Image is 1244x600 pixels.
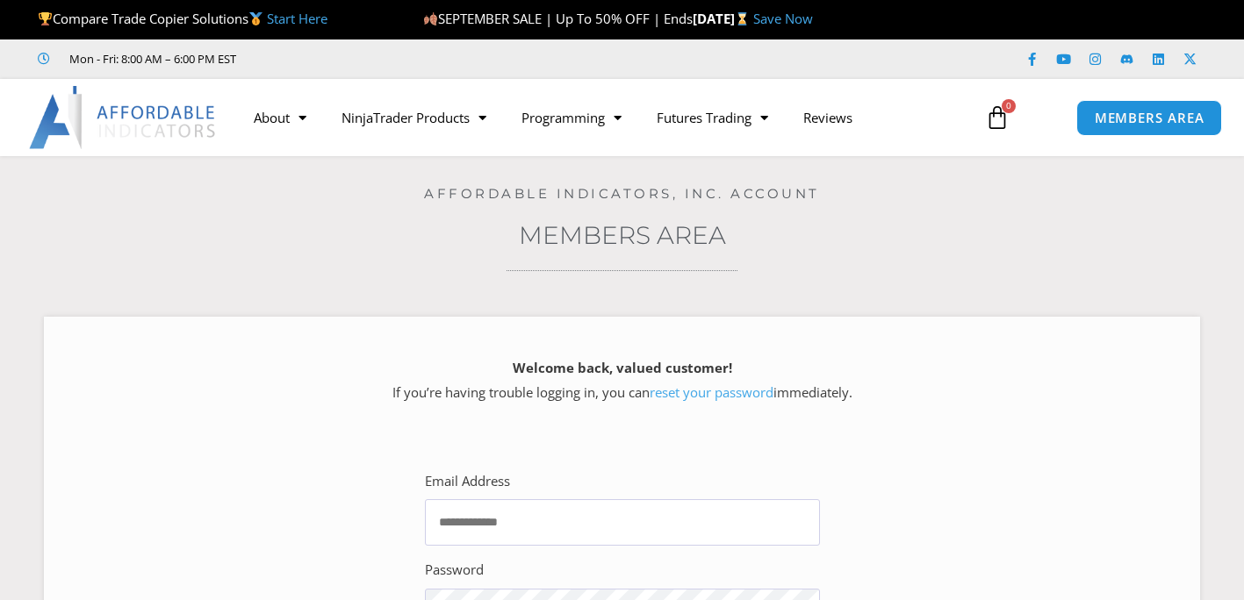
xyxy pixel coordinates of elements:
[236,97,970,138] nav: Menu
[786,97,870,138] a: Reviews
[75,356,1169,405] p: If you’re having trouble logging in, you can immediately.
[1095,111,1204,125] span: MEMBERS AREA
[425,558,484,582] label: Password
[959,92,1036,143] a: 0
[736,12,749,25] img: ⌛
[267,10,327,27] a: Start Here
[65,48,236,69] span: Mon - Fri: 8:00 AM – 6:00 PM EST
[639,97,786,138] a: Futures Trading
[1076,100,1223,136] a: MEMBERS AREA
[504,97,639,138] a: Programming
[753,10,813,27] a: Save Now
[38,10,327,27] span: Compare Trade Copier Solutions
[650,383,773,401] a: reset your password
[424,185,820,202] a: Affordable Indicators, Inc. Account
[261,50,524,68] iframe: Customer reviews powered by Trustpilot
[39,12,52,25] img: 🏆
[29,86,218,149] img: LogoAI | Affordable Indicators – NinjaTrader
[693,10,753,27] strong: [DATE]
[324,97,504,138] a: NinjaTrader Products
[425,469,510,494] label: Email Address
[513,359,732,376] strong: Welcome back, valued customer!
[1002,99,1016,113] span: 0
[423,10,693,27] span: SEPTEMBER SALE | Up To 50% OFF | Ends
[424,12,437,25] img: 🍂
[519,220,726,250] a: Members Area
[249,12,262,25] img: 🥇
[236,97,324,138] a: About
